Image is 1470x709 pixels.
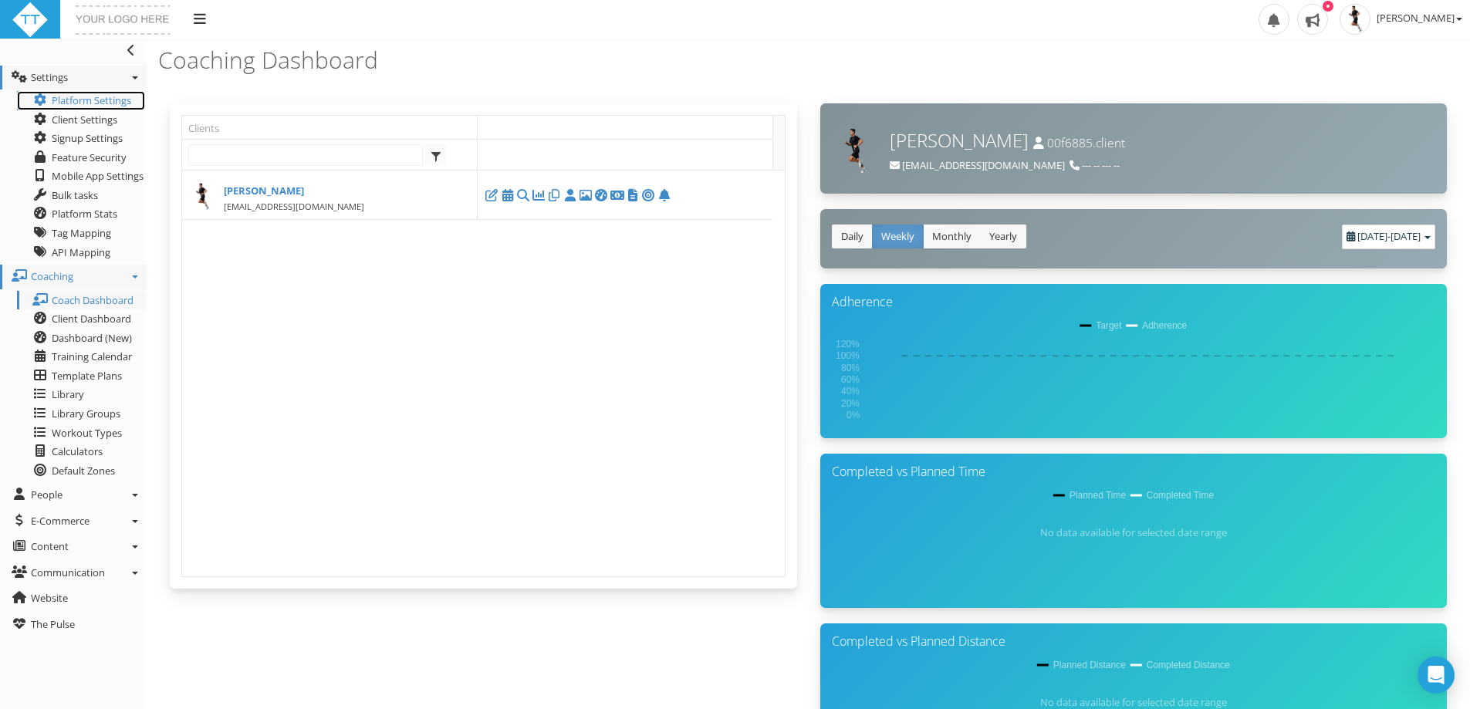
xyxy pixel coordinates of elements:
span: Email [890,158,1065,172]
span: Coach Dashboard [52,293,133,307]
span: Coaching [31,269,73,283]
a: Profile [563,187,578,201]
a: Mobile App Settings [17,167,145,186]
a: Platform Settings [17,91,145,110]
a: Client Dashboard [17,309,145,329]
a: Feature Security [17,148,145,167]
span: [PERSON_NAME] [1377,11,1462,25]
span: Communication [31,566,105,579]
a: Activity Search [515,187,531,201]
div: Open Intercom Messenger [1418,657,1455,694]
text: 40% [841,386,860,397]
span: select [426,145,445,165]
text: 0% [847,410,860,420]
span: Website [31,591,68,605]
a: Account [610,187,625,201]
text: 80% [841,363,860,373]
a: Default Zones [17,461,145,481]
img: ttbadgewhite_48x48.png [12,2,49,39]
a: Submitted Forms [625,187,640,201]
img: 9c9707f86bed7118240fd819757e6d31 [1340,4,1370,35]
text: 100% [836,350,860,361]
a: Performance [531,187,546,201]
a: Training Calendar [17,347,145,366]
text: 120% [836,339,860,349]
a: [PERSON_NAME] [188,183,471,199]
a: Workout Types [17,424,145,443]
span: Settings [31,70,68,84]
span: Bulk tasks [52,188,98,202]
a: Training Calendar [499,187,515,201]
span: Workout Types [52,426,122,440]
h3: Adherence [832,295,1436,309]
span: Training Calendar [52,349,132,363]
span: Content [31,539,69,553]
a: Bulk tasks [17,186,145,205]
a: Client Settings [17,110,145,130]
span: [DATE] [1357,229,1387,243]
div: - [1342,225,1435,249]
text: 20% [841,398,860,409]
a: Progress images [578,187,593,201]
a: Monthly [923,225,981,248]
a: Daily [832,225,873,248]
small: [EMAIL_ADDRESS][DOMAIN_NAME] [224,201,364,212]
span: 00f6885.client [1047,134,1125,151]
span: Template Plans [52,369,122,383]
a: Edit Client [484,187,499,201]
span: People [31,488,63,501]
span: [EMAIL_ADDRESS][DOMAIN_NAME] [902,158,1065,172]
a: Template Plans [17,366,145,386]
a: Platform Stats [17,204,145,224]
span: Phone number [1070,158,1120,172]
a: Library [17,385,145,404]
text: 60% [841,374,860,385]
a: Coach Dashboard [17,291,145,310]
img: yourlogohere.png [72,2,174,39]
span: Client Settings [52,113,117,127]
a: Training Zones [640,187,656,201]
span: Feature Security [52,150,127,164]
a: Library Groups [17,404,145,424]
span: Client Dashboard [52,312,131,326]
span: [DATE] [1391,229,1421,243]
a: Yearly [980,225,1026,248]
a: Calculators [17,442,145,461]
a: Signup Settings [17,129,145,148]
span: E-Commerce [31,514,90,528]
a: Tag Mapping [17,224,145,243]
span: Platform Stats [52,207,117,221]
span: [PERSON_NAME] [890,127,1029,153]
a: API Mapping [17,243,145,262]
a: Files [546,187,562,201]
div: No data available for selected date range [809,525,1459,541]
span: Tag Mapping [52,226,111,240]
span: Calculators [52,444,103,458]
span: --- -- --- -- [1082,158,1120,172]
span: Library Groups [52,407,120,420]
h3: Coaching Dashboard [158,47,803,73]
span: Default Zones [52,464,115,478]
a: Dashboard (New) [17,329,145,348]
a: Client Training Dashboard [593,187,609,201]
span: API Mapping [52,245,110,259]
small: Username [1033,134,1125,151]
span: Dashboard (New) [52,331,132,345]
span: Signup Settings [52,131,123,145]
a: Notifications [656,187,671,201]
span: Library [52,387,84,401]
a: Weekly [872,225,924,248]
a: Clients [188,116,477,139]
span: The Pulse [31,617,75,631]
